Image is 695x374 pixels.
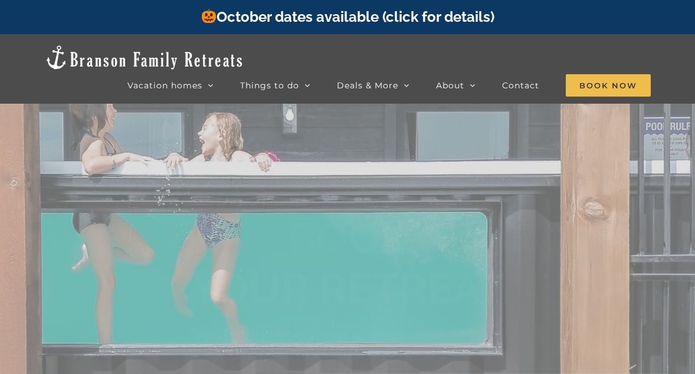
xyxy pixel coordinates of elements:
a: Deals & More [337,74,409,97]
span: Vacation homes [127,81,202,90]
span: Things to do [240,81,299,90]
a: Book Now [566,74,651,97]
img: 🎃 [202,9,216,23]
nav: Main Menu [127,74,651,97]
img: Branson Family Retreats Logo [44,44,244,71]
a: Vacation homes [127,74,214,97]
span: About [436,81,464,90]
a: Contact [502,74,539,97]
a: Things to do [240,74,310,97]
span: Deals & More [337,81,398,90]
span: Contact [502,81,539,90]
b: BOOK YOUR RETREAT [191,213,505,313]
a: October dates available (click for details) [201,8,494,25]
a: About [436,74,476,97]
